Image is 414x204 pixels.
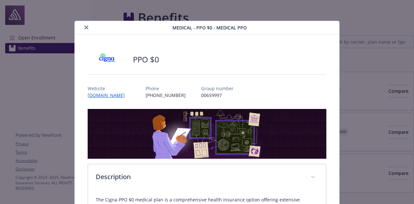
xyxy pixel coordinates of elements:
span: Medical - PPO $0 - Medical PPO [172,24,247,31]
a: [DOMAIN_NAME] [88,92,130,98]
h2: PPO $0 [133,54,159,65]
p: [PHONE_NUMBER] [146,92,186,99]
img: banner [88,109,326,159]
p: Group number [201,85,234,92]
p: Website [88,85,130,92]
p: 00659997 [201,92,234,99]
p: Description [96,172,302,182]
p: Phone [146,85,186,92]
img: CIGNA [88,50,126,69]
button: close [82,24,90,31]
div: Description [88,164,326,191]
